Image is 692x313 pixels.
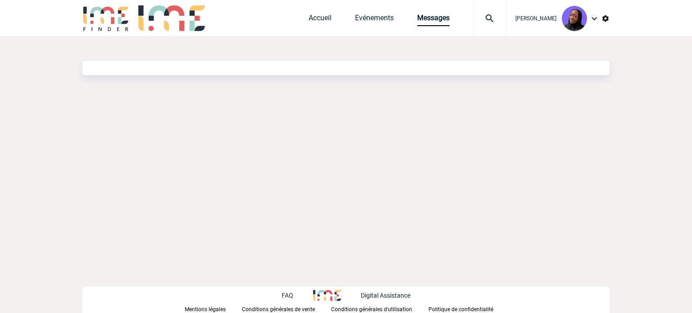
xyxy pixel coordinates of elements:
[331,306,412,313] p: Conditions générales d'utilisation
[309,14,332,26] a: Accueil
[282,292,293,299] p: FAQ
[355,14,394,26] a: Evénements
[185,306,226,313] p: Mentions légales
[428,306,493,313] p: Politique de confidentialité
[515,15,556,22] span: [PERSON_NAME]
[82,5,129,31] img: IME-Finder
[361,292,410,299] p: Digital Assistance
[331,304,428,313] a: Conditions générales d'utilisation
[313,290,341,301] img: http://www.idealmeetingsevents.fr/
[242,306,315,313] p: Conditions générales de vente
[428,304,508,313] a: Politique de confidentialité
[417,14,450,26] a: Messages
[242,304,331,313] a: Conditions générales de vente
[562,6,587,31] img: 131349-0.png
[185,304,242,313] a: Mentions légales
[282,290,313,299] a: FAQ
